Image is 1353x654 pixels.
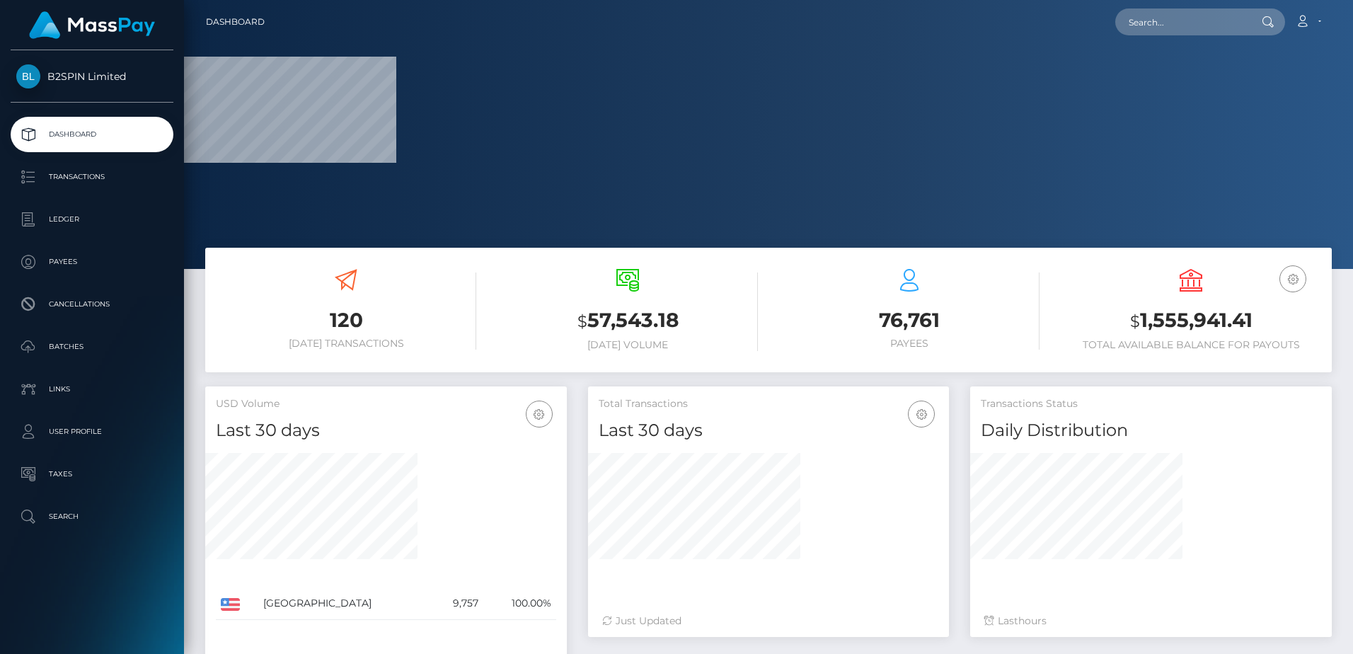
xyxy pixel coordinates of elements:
h3: 120 [216,306,476,334]
p: Transactions [16,166,168,188]
h5: USD Volume [216,397,556,411]
span: B2SPIN Limited [11,70,173,83]
p: Taxes [16,464,168,485]
a: Search [11,499,173,534]
a: Transactions [11,159,173,195]
h5: Transactions Status [981,397,1321,411]
h6: [DATE] Transactions [216,338,476,350]
td: [GEOGRAPHIC_DATA] [258,587,432,620]
a: Dashboard [11,117,173,152]
a: Cancellations [11,287,173,322]
p: Payees [16,251,168,272]
small: $ [577,311,587,331]
input: Search... [1115,8,1248,35]
h3: 1,555,941.41 [1061,306,1321,335]
p: Links [16,379,168,400]
h6: Total Available Balance for Payouts [1061,339,1321,351]
img: US.png [221,598,240,611]
a: Dashboard [206,7,265,37]
h5: Total Transactions [599,397,939,411]
a: Payees [11,244,173,280]
p: Search [16,506,168,527]
p: Ledger [16,209,168,230]
img: B2SPIN Limited [16,64,40,88]
td: 100.00% [483,587,556,620]
h6: [DATE] Volume [497,339,758,351]
a: Batches [11,329,173,365]
img: MassPay Logo [29,11,155,39]
p: Cancellations [16,294,168,315]
div: Last hours [984,614,1318,629]
small: $ [1130,311,1140,331]
h3: 57,543.18 [497,306,758,335]
a: Taxes [11,457,173,492]
a: Ledger [11,202,173,237]
h4: Last 30 days [599,418,939,443]
a: User Profile [11,414,173,449]
div: Just Updated [602,614,935,629]
p: Dashboard [16,124,168,145]
h3: 76,761 [779,306,1040,334]
p: Batches [16,336,168,357]
td: 9,757 [432,587,483,620]
h4: Daily Distribution [981,418,1321,443]
p: User Profile [16,421,168,442]
a: Links [11,372,173,407]
h6: Payees [779,338,1040,350]
h4: Last 30 days [216,418,556,443]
